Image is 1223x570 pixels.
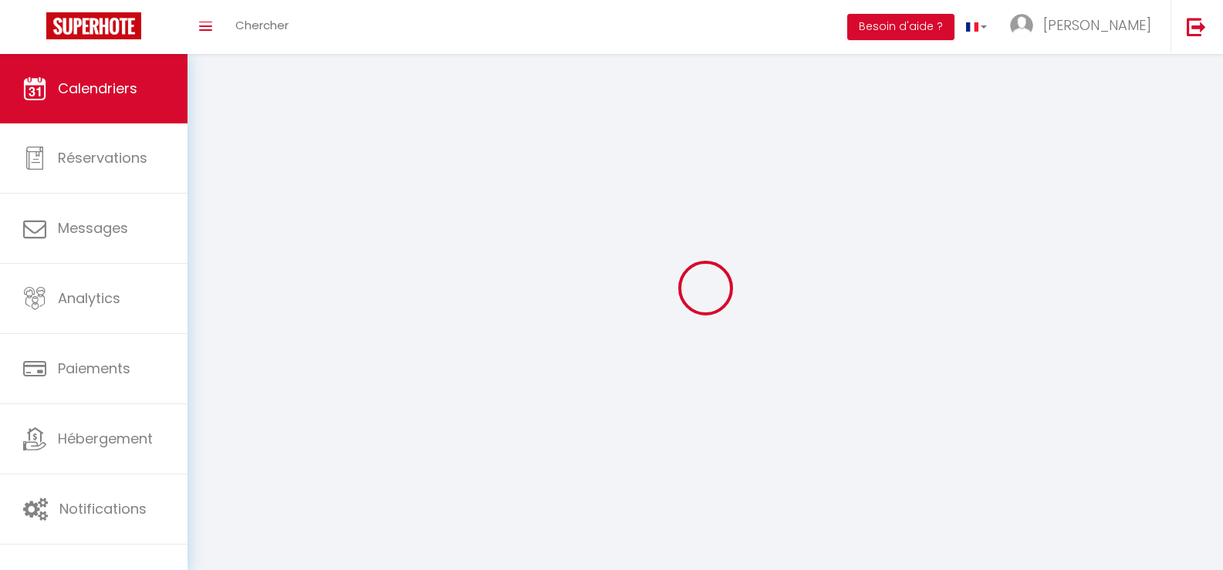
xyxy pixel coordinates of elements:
[847,14,954,40] button: Besoin d'aide ?
[46,12,141,39] img: Super Booking
[58,429,153,448] span: Hébergement
[58,288,120,308] span: Analytics
[1043,15,1151,35] span: [PERSON_NAME]
[58,79,137,98] span: Calendriers
[58,148,147,167] span: Réservations
[1010,14,1033,37] img: ...
[58,218,128,238] span: Messages
[59,499,147,518] span: Notifications
[235,17,289,33] span: Chercher
[1187,17,1206,36] img: logout
[58,359,130,378] span: Paiements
